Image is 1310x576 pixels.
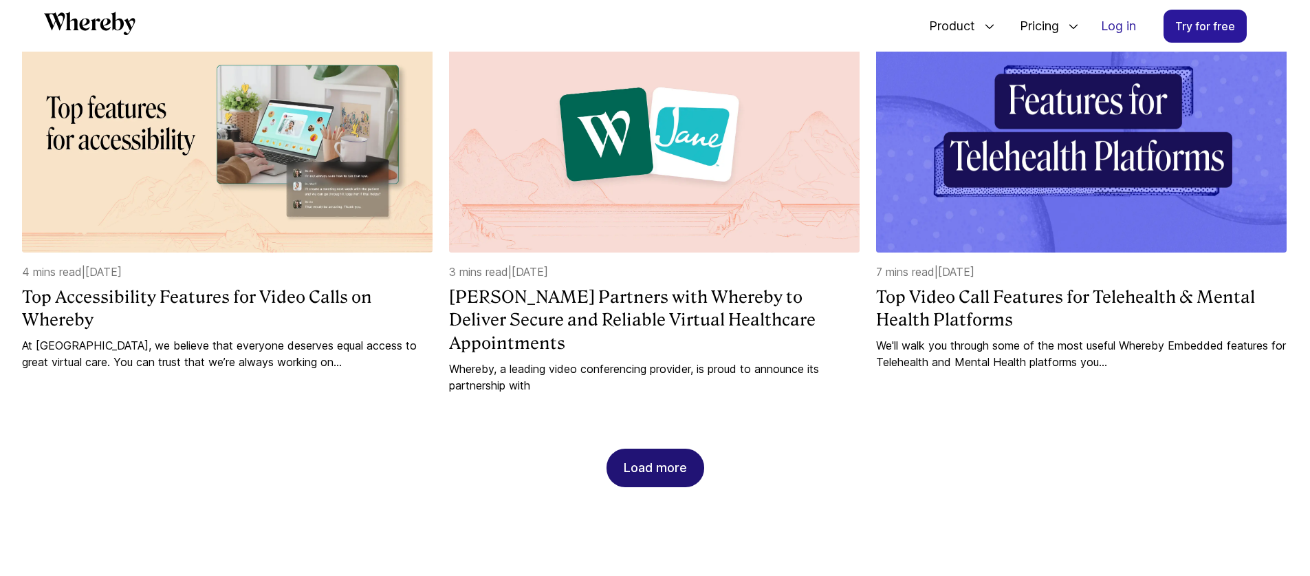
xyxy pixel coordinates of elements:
a: Top Accessibility Features for Video Calls on Whereby [22,286,433,332]
a: We'll walk you through some of the most useful Whereby Embedded features for Telehealth and Menta... [876,337,1287,370]
a: Try for free [1164,10,1247,43]
button: Load more [607,449,704,487]
a: At [GEOGRAPHIC_DATA], we believe that everyone deserves equal access to great virtual care. You c... [22,337,433,370]
a: Top Video Call Features for Telehealth & Mental Health Platforms [876,286,1287,332]
p: 3 mins read | [DATE] [449,264,860,280]
a: Whereby [44,12,135,40]
a: Whereby, a leading video conferencing provider, is proud to announce its partnership with [449,361,860,394]
a: Log in [1090,10,1147,42]
p: 4 mins read | [DATE] [22,264,433,280]
p: 7 mins read | [DATE] [876,264,1287,280]
span: Pricing [1006,3,1062,49]
div: Load more [624,449,687,487]
a: [PERSON_NAME] Partners with Whereby to Deliver Secure and Reliable Virtual Healthcare Appointments [449,286,860,355]
svg: Whereby [44,12,135,35]
span: Product [915,3,979,49]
